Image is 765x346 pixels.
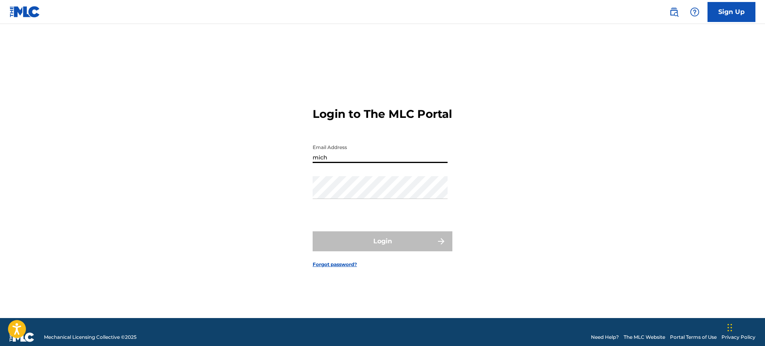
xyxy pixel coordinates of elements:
span: Mechanical Licensing Collective © 2025 [44,334,137,341]
div: Help [687,4,703,20]
img: search [669,7,679,17]
h3: Login to The MLC Portal [313,107,452,121]
a: Need Help? [591,334,619,341]
div: Drag [727,316,732,340]
img: logo [10,332,34,342]
img: help [690,7,700,17]
a: Forgot password? [313,261,357,268]
a: Sign Up [708,2,755,22]
a: Privacy Policy [721,334,755,341]
iframe: Chat Widget [725,308,765,346]
a: Portal Terms of Use [670,334,717,341]
img: MLC Logo [10,6,40,18]
a: Public Search [666,4,682,20]
a: The MLC Website [624,334,665,341]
